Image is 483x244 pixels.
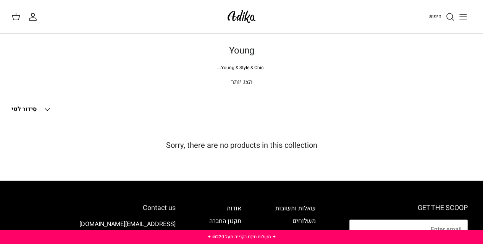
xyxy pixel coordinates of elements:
[11,105,37,114] span: סידור לפי
[428,13,441,20] span: חיפוש
[220,229,241,239] a: צור קשר
[209,217,241,226] a: תקנון החברה
[207,233,276,240] a: ✦ משלוח חינם בקנייה מעל ₪220 ✦
[275,204,316,213] a: שאלות ותשובות
[217,64,263,71] span: Young & Style & Chic.
[428,12,455,21] a: חיפוש
[11,101,52,118] button: סידור לפי
[349,220,468,239] input: Email
[79,220,176,229] a: [EMAIL_ADDRESS][DOMAIN_NAME]
[227,204,241,213] a: אודות
[349,204,468,212] h6: GET THE SCOOP
[11,78,472,87] p: הצג יותר
[28,12,40,21] a: החשבון שלי
[292,217,316,226] a: משלוחים
[286,229,316,239] a: ביטול עסקה
[11,141,472,150] h5: Sorry, there are no products in this collection
[15,204,176,212] h6: Contact us
[11,45,472,57] h1: Young
[225,8,258,26] img: Adika IL
[455,8,472,25] button: Toggle menu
